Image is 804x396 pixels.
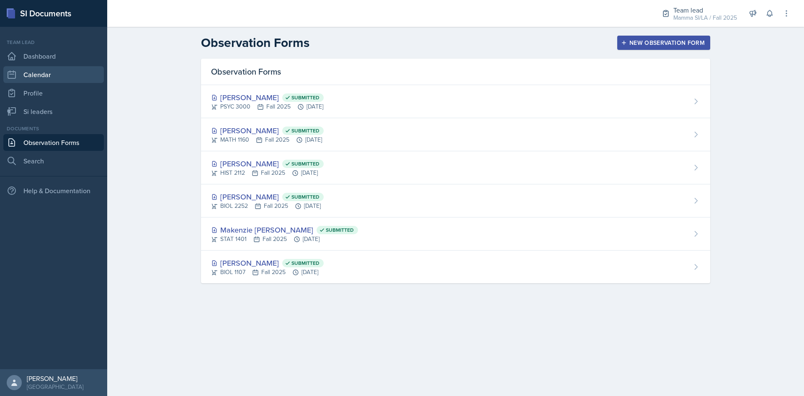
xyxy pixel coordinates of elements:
div: [PERSON_NAME] [211,257,324,269]
div: [PERSON_NAME] [27,374,83,383]
div: PSYC 3000 Fall 2025 [DATE] [211,102,324,111]
a: Observation Forms [3,134,104,151]
a: Makenzie [PERSON_NAME] Submitted STAT 1401Fall 2025[DATE] [201,217,710,251]
div: Makenzie [PERSON_NAME] [211,224,358,236]
div: [PERSON_NAME] [211,92,324,103]
div: [PERSON_NAME] [211,158,324,169]
div: [GEOGRAPHIC_DATA] [27,383,83,391]
a: [PERSON_NAME] Submitted HIST 2112Fall 2025[DATE] [201,151,710,184]
div: BIOL 2252 Fall 2025 [DATE] [211,202,324,210]
a: [PERSON_NAME] Submitted MATH 1160Fall 2025[DATE] [201,118,710,151]
a: Dashboard [3,48,104,65]
span: Submitted [291,127,320,134]
div: [PERSON_NAME] [211,125,324,136]
a: Si leaders [3,103,104,120]
a: [PERSON_NAME] Submitted BIOL 1107Fall 2025[DATE] [201,251,710,283]
span: Submitted [291,160,320,167]
div: Mamma SI/LA / Fall 2025 [673,13,737,22]
div: HIST 2112 Fall 2025 [DATE] [211,168,324,177]
div: Help & Documentation [3,182,104,199]
div: [PERSON_NAME] [211,191,324,202]
span: Submitted [291,260,320,267]
a: Profile [3,85,104,101]
div: BIOL 1107 Fall 2025 [DATE] [211,268,324,277]
a: [PERSON_NAME] Submitted BIOL 2252Fall 2025[DATE] [201,184,710,217]
a: [PERSON_NAME] Submitted PSYC 3000Fall 2025[DATE] [201,85,710,118]
div: Team lead [673,5,737,15]
div: Documents [3,125,104,132]
span: Submitted [291,194,320,200]
div: MATH 1160 Fall 2025 [DATE] [211,135,324,144]
a: Calendar [3,66,104,83]
div: Observation Forms [201,59,710,85]
h2: Observation Forms [201,35,309,50]
div: New Observation Form [623,39,705,46]
button: New Observation Form [617,36,710,50]
div: Team lead [3,39,104,46]
span: Submitted [291,94,320,101]
div: STAT 1401 Fall 2025 [DATE] [211,235,358,243]
span: Submitted [326,227,354,233]
a: Search [3,153,104,169]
